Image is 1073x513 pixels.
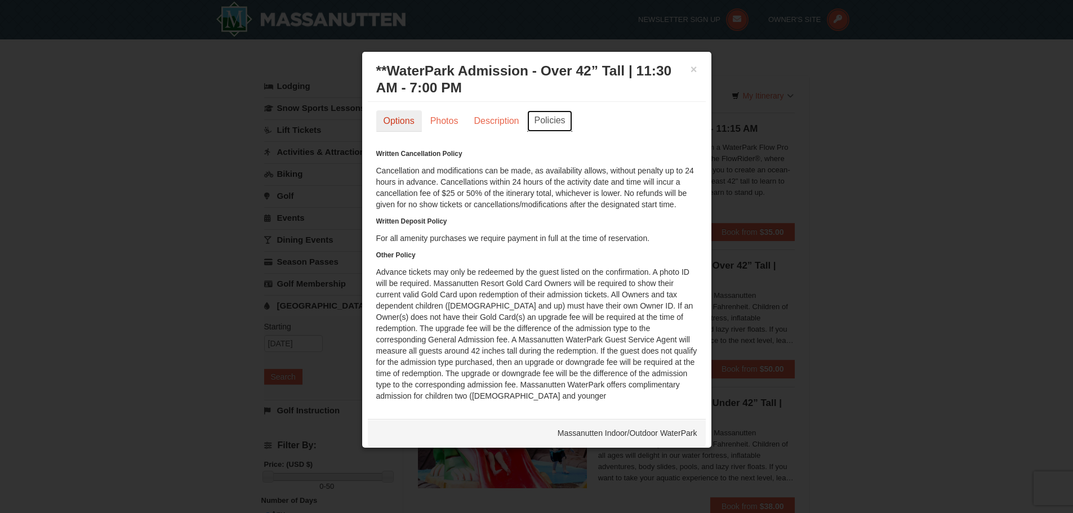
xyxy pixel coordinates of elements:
h6: Other Policy [376,249,697,261]
h6: Written Deposit Policy [376,216,697,227]
a: Description [466,110,526,132]
a: Options [376,110,422,132]
h6: Written Cancellation Policy [376,148,697,159]
h3: **WaterPark Admission - Over 42” Tall | 11:30 AM - 7:00 PM [376,63,697,96]
div: Massanutten Indoor/Outdoor WaterPark [368,419,706,447]
a: Photos [423,110,466,132]
button: × [691,64,697,75]
a: Policies [527,110,572,132]
div: Cancellation and modifications can be made, as availability allows, without penalty up to 24 hour... [376,148,697,402]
